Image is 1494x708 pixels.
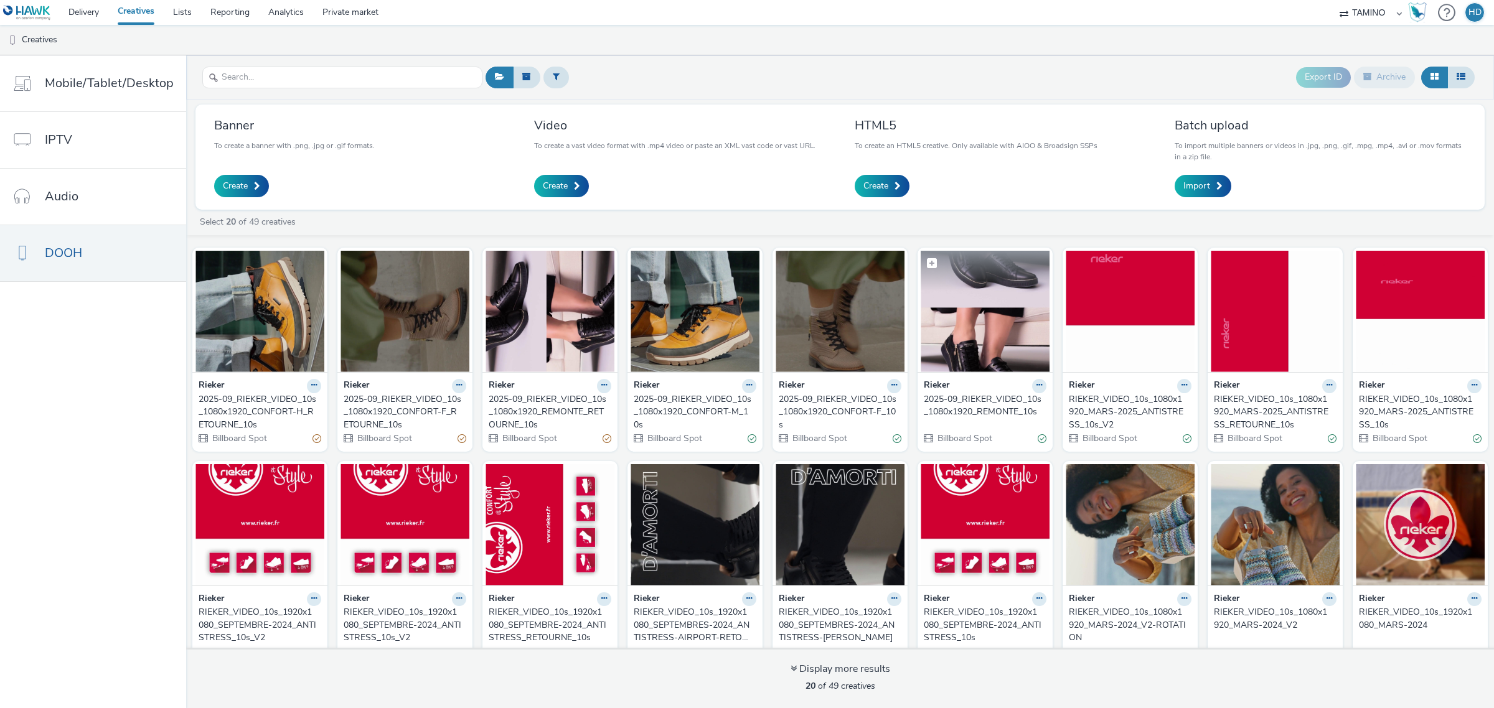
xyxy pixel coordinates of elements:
div: RIEKER_VIDEO_10s_1920x1080_SEPTEMBRE-2024_ANTISTRESS_10s [924,606,1041,644]
strong: Rieker [779,379,804,393]
span: Billboard Spot [1081,646,1137,658]
h3: HTML5 [855,117,1097,134]
img: RIEKER_VIDEO_10s_1920x1080_SEPTEMBRE-2024_ANTISTRESS_10s visual [921,464,1050,585]
img: RIEKER_VIDEO_10s_1080x1920_MARS-2025_ANTISTRESS_RETOURNE_10s visual [1211,251,1340,372]
div: RIEKER_VIDEO_10s_1920x1080_SEPTEMBRES-2024_ANTISTRESS-AIRPORT-RETOURNE [634,606,751,644]
p: To create an HTML5 creative. Only available with AIOO & Broadsign SSPs [855,140,1097,151]
span: Billboard Spot [646,646,702,658]
div: Valid [1038,645,1046,658]
img: RIEKER_VIDEO_10s_1080x1920_MARS-2025_ANTISTRESS_10s visual [1356,251,1485,372]
strong: 20 [226,216,236,228]
span: IPTV [45,131,72,149]
span: Billboard Spot [356,646,412,658]
span: DOOH [45,244,82,262]
a: RIEKER_VIDEO_10s_1920x1080_SEPTEMBRE-2024_ANTISTRESS_10s_V2 [199,606,321,644]
div: 2025-09_RIEKER_VIDEO_10s_1080x1920_REMONTE_10s [924,393,1041,419]
div: RIEKER_VIDEO_10s_1920x1080_SEPTEMBRE-2024_ANTISTRESS_10s_V2 [199,606,316,644]
span: Billboard Spot [501,646,557,658]
span: Create [543,180,568,192]
a: 2025-09_RIEKER_VIDEO_10s_1080x1920_CONFORT-F_RETOURNE_10s [344,393,466,431]
strong: Rieker [489,379,514,393]
button: Archive [1354,67,1415,88]
div: Partially valid [312,432,321,445]
a: Create [214,175,269,197]
a: RIEKER_VIDEO_10s_1920x1080_SEPTEMBRE-2024_ANTISTRESS_10s [924,606,1046,644]
strong: Rieker [199,379,224,393]
div: RIEKER_VIDEO_10s_1920x1080_MARS-2024 [1359,606,1477,631]
a: RIEKER_VIDEO_10s_1080x1920_MARS-2025_ANTISTRESS_10s_V2 [1069,393,1191,431]
a: Create [534,175,589,197]
strong: Rieker [1359,379,1384,393]
div: 2025-09_RIEKER_VIDEO_10s_1080x1920_CONFORT-F_10s [779,393,896,431]
button: Grid [1421,67,1448,88]
div: Valid [748,432,756,445]
img: undefined Logo [3,5,51,21]
img: RIEKER_VIDEO_10s_1920x1080_SEPTEMBRES-2024_ANTISTRESS-AIRPORT-RETOURNE visual [631,464,759,585]
a: RIEKER_VIDEO_10s_1920x1080_SEPTEMBRE-2024_ANTISTRESS_10s_V2 [344,606,466,644]
span: Billboard Spot [936,432,992,444]
img: 2025-09_RIEKER_VIDEO_10s_1080x1920_CONFORT-F_10s visual [776,251,904,372]
span: Billboard Spot [356,432,412,444]
img: 2025-09_RIEKER_VIDEO_10s_1080x1920_REMONTE_10s visual [921,251,1050,372]
strong: Rieker [1069,379,1094,393]
span: Billboard Spot [791,432,847,444]
img: RIEKER_VIDEO_10s_1920x1080_SEPTEMBRE-2024_ANTISTRESS_10s_V2 visual [341,464,469,585]
img: RIEKER_VIDEO_10s_1080x1920_MARS-2024_V2 visual [1211,464,1340,585]
a: 2025-09_RIEKER_VIDEO_10s_1080x1920_CONFORT-H_RETOURNE_10s [199,393,321,431]
p: To import multiple banners or videos in .jpg, .png, .gif, .mpg, .mp4, .avi or .mov formats in a z... [1175,140,1466,162]
img: 2025-09_RIEKER_VIDEO_10s_1080x1920_CONFORT-H_RETOURNE_10s visual [195,251,324,372]
div: Valid [893,432,901,445]
button: Table [1447,67,1475,88]
a: RIEKER_VIDEO_10s_1920x1080_MARS-2024 [1359,606,1482,631]
div: RIEKER_VIDEO_10s_1080x1920_MARS-2025_ANTISTRESS_10s_V2 [1069,393,1186,431]
p: To create a banner with .png, .jpg or .gif formats. [214,140,375,151]
img: Hawk Academy [1408,2,1427,22]
div: HD [1468,3,1482,22]
a: RIEKER_VIDEO_10s_1080x1920_MARS-2025_ANTISTRESS_10s [1359,393,1482,431]
a: Import [1175,175,1231,197]
strong: Rieker [1214,592,1239,607]
span: Billboard Spot [791,646,847,658]
a: 2025-09_RIEKER_VIDEO_10s_1080x1920_REMONTE_10s [924,393,1046,419]
div: RIEKER_VIDEO_10s_1080x1920_MARS-2025_ANTISTRESS_RETOURNE_10s [1214,393,1332,431]
div: 2025-09_RIEKER_VIDEO_10s_1080x1920_CONFORT-M_10s [634,393,751,431]
span: Billboard Spot [211,646,267,658]
strong: Rieker [634,379,659,393]
div: Valid [1183,432,1191,445]
div: Partially valid [603,645,611,658]
a: Hawk Academy [1408,2,1432,22]
div: Partially valid [603,432,611,445]
div: RIEKER_VIDEO_10s_1080x1920_MARS-2025_ANTISTRESS_10s [1359,393,1477,431]
span: Billboard Spot [1226,646,1282,658]
a: RIEKER_VIDEO_10s_1080x1920_MARS-2025_ANTISTRESS_RETOURNE_10s [1214,393,1337,431]
strong: Rieker [1359,592,1384,607]
div: 2025-09_RIEKER_VIDEO_10s_1080x1920_REMONTE_RETOURNE_10s [489,393,606,431]
div: Valid [1473,432,1482,445]
strong: Rieker [1069,592,1094,607]
span: Billboard Spot [936,646,992,658]
div: 2025-09_RIEKER_VIDEO_10s_1080x1920_CONFORT-F_RETOURNE_10s [344,393,461,431]
a: RIEKER_VIDEO_10s_1920x1080_SEPTEMBRES-2024_ANTISTRESS-AIRPORT-RETOURNE [634,606,756,644]
strong: Rieker [344,379,369,393]
strong: Rieker [1214,379,1239,393]
strong: Rieker [924,379,949,393]
a: RIEKER_VIDEO_10s_1920x1080_SEPTEMBRES-2024_ANTISTRESS-[PERSON_NAME] [779,606,901,644]
a: Create [855,175,909,197]
div: RIEKER_VIDEO_10s_1080x1920_MARS-2024_V2-ROTATION [1069,606,1186,644]
img: 2025-09_RIEKER_VIDEO_10s_1080x1920_CONFORT-F_RETOURNE_10s visual [341,251,469,372]
div: Invalid [749,645,756,658]
img: dooh [6,34,19,47]
div: Valid [312,645,321,658]
a: Select of 49 creatives [199,216,301,228]
h3: Banner [214,117,375,134]
span: Billboard Spot [1371,432,1427,444]
div: RIEKER_VIDEO_10s_1920x1080_SEPTEMBRE-2024_ANTISTRESS_10s_V2 [344,606,461,644]
a: 2025-09_RIEKER_VIDEO_10s_1080x1920_REMONTE_RETOURNE_10s [489,393,611,431]
img: 2025-09_RIEKER_VIDEO_10s_1080x1920_REMONTE_RETOURNE_10s visual [486,251,614,372]
strong: Rieker [199,592,224,607]
input: Search... [202,67,482,88]
img: RIEKER_VIDEO_10s_1080x1920_MARS-2024_V2-ROTATION visual [1066,464,1195,585]
img: RIEKER_VIDEO_10s_1920x1080_SEPTEMBRE-2024_ANTISTRESS_RETOURNE_10s visual [486,464,614,585]
strong: Rieker [489,592,514,607]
